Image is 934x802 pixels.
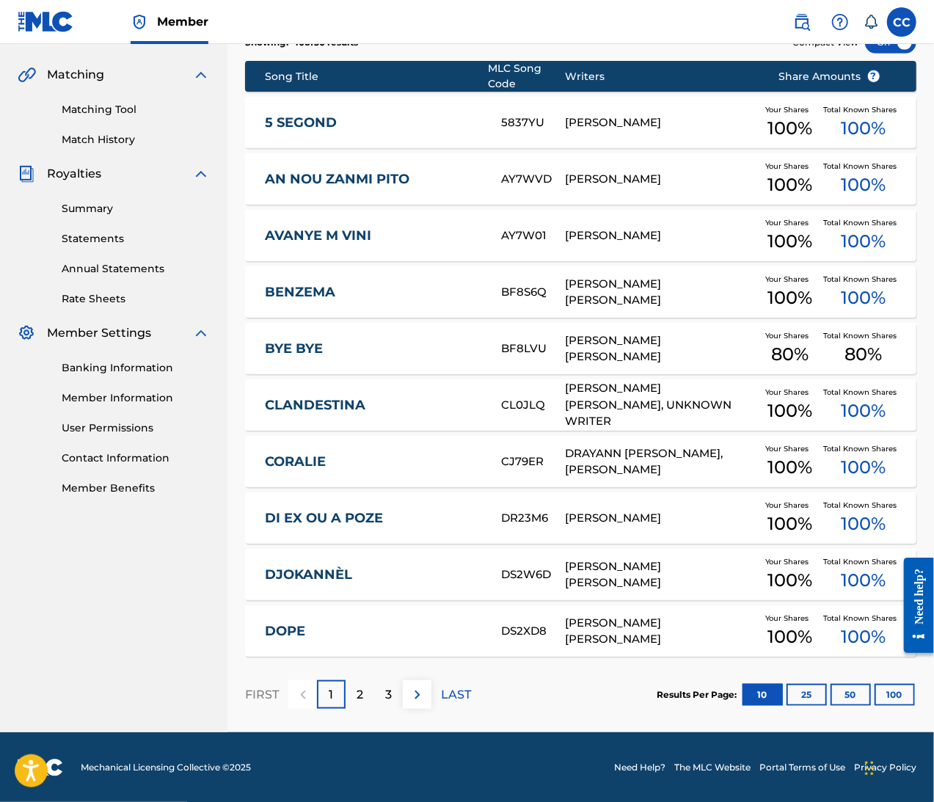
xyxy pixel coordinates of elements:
a: Need Help? [614,761,665,774]
p: 1 [329,686,334,704]
div: [PERSON_NAME] [565,227,756,244]
img: Member Settings [18,324,35,342]
a: The MLC Website [674,761,751,774]
a: Summary [62,201,210,216]
div: [PERSON_NAME] [PERSON_NAME], UNKNOWN WRITER [565,380,756,430]
a: Member Benefits [62,481,210,496]
img: Matching [18,66,36,84]
span: 100 % [767,172,812,198]
a: Privacy Policy [854,761,916,774]
span: Your Shares [765,217,814,228]
div: [PERSON_NAME] [565,171,756,188]
a: BYE BYE [265,340,481,357]
p: LAST [441,686,471,704]
div: CJ79ER [501,453,565,470]
div: [PERSON_NAME] [PERSON_NAME] [565,558,756,591]
span: Member [157,13,208,30]
a: Matching Tool [62,102,210,117]
a: Public Search [787,7,817,37]
span: 100 % [841,454,886,481]
div: Song Title [265,69,488,84]
a: Member Information [62,390,210,406]
span: 100 % [767,228,812,255]
div: BF8S6Q [501,284,565,301]
a: 5 SEGOND [265,114,481,131]
span: Your Shares [765,330,814,341]
a: AN NOU ZANMI PITO [265,171,481,188]
img: search [793,13,811,31]
span: Share Amounts [779,69,880,84]
div: BF8LVU [501,340,565,357]
span: 80 % [844,341,882,368]
div: [PERSON_NAME] [PERSON_NAME] [565,276,756,309]
span: 100 % [767,115,812,142]
iframe: Chat Widget [861,732,934,802]
span: 100 % [841,624,886,650]
p: Results Per Page: [657,688,740,701]
a: Annual Statements [62,261,210,277]
img: help [831,13,849,31]
div: [PERSON_NAME] [PERSON_NAME] [565,332,756,365]
span: Member Settings [47,324,151,342]
span: Total Known Shares [824,387,903,398]
a: Banking Information [62,360,210,376]
a: CLANDESTINA [265,397,481,414]
span: Your Shares [765,387,814,398]
div: CL0JLQ [501,397,565,414]
span: Royalties [47,165,101,183]
span: Total Known Shares [824,104,903,115]
p: 2 [357,686,363,704]
span: 100 % [841,511,886,537]
a: AVANYE M VINI [265,227,481,244]
a: BENZEMA [265,284,481,301]
span: Matching [47,66,104,84]
span: 100 % [841,228,886,255]
button: 100 [875,684,915,706]
img: expand [192,165,210,183]
span: 100 % [767,511,812,537]
div: 5837YU [501,114,565,131]
div: Help [825,7,855,37]
span: Mechanical Licensing Collective © 2025 [81,761,251,774]
span: Your Shares [765,556,814,567]
div: DS2XD8 [501,623,565,640]
div: DRAYANN [PERSON_NAME], [PERSON_NAME] [565,445,756,478]
span: Total Known Shares [824,556,903,567]
span: Total Known Shares [824,274,903,285]
span: Your Shares [765,161,814,172]
div: [PERSON_NAME] [565,114,756,131]
iframe: Resource Center [893,547,934,665]
img: expand [192,66,210,84]
div: [PERSON_NAME] [565,510,756,527]
span: Your Shares [765,274,814,285]
span: 100 % [841,115,886,142]
span: Total Known Shares [824,330,903,341]
a: Contact Information [62,451,210,466]
div: MLC Song Code [489,61,565,92]
div: DR23M6 [501,510,565,527]
img: logo [18,759,63,776]
button: 25 [787,684,827,706]
div: DS2W6D [501,566,565,583]
div: User Menu [887,7,916,37]
span: 100 % [767,285,812,311]
span: 100 % [767,624,812,650]
a: Statements [62,231,210,247]
a: Rate Sheets [62,291,210,307]
span: ? [868,70,880,82]
div: [PERSON_NAME] [PERSON_NAME] [565,615,756,648]
span: 100 % [841,398,886,424]
span: Total Known Shares [824,217,903,228]
span: 100 % [767,398,812,424]
span: 100 % [767,567,812,594]
a: CORALIE [265,453,481,470]
div: Notifications [864,15,878,29]
span: Your Shares [765,443,814,454]
a: Portal Terms of Use [759,761,845,774]
a: User Permissions [62,420,210,436]
div: AY7W01 [501,227,565,244]
p: FIRST [245,686,279,704]
button: 50 [831,684,871,706]
img: right [409,686,426,704]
